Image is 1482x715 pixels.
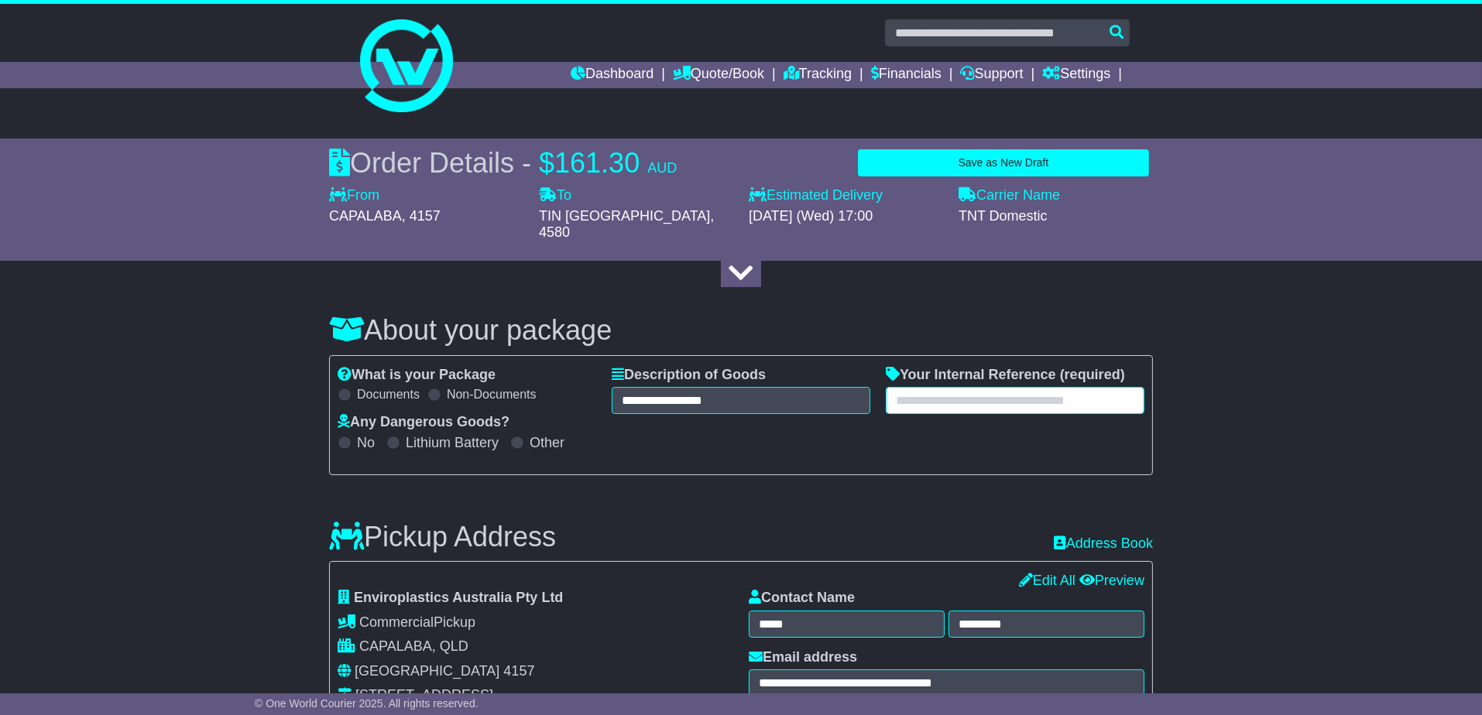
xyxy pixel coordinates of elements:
[1079,573,1144,588] a: Preview
[338,614,733,631] div: Pickup
[329,208,402,224] span: CAPALABA
[1019,573,1075,588] a: Edit All
[959,187,1060,204] label: Carrier Name
[554,147,640,179] span: 161.30
[749,187,943,204] label: Estimated Delivery
[338,367,496,384] label: What is your Package
[539,208,710,224] span: TIN [GEOGRAPHIC_DATA]
[886,367,1125,384] label: Your Internal Reference (required)
[354,590,563,605] span: Enviroplastics Australia Pty Ltd
[959,208,1153,225] div: TNT Domestic
[355,663,499,679] span: [GEOGRAPHIC_DATA]
[749,590,855,607] label: Contact Name
[329,146,677,180] div: Order Details -
[357,435,375,452] label: No
[539,147,554,179] span: $
[858,149,1149,176] button: Save as New Draft
[357,387,420,402] label: Documents
[503,663,534,679] span: 4157
[359,638,468,654] span: CAPALABA, QLD
[749,649,857,666] label: Email address
[329,315,1153,346] h3: About your package
[612,367,766,384] label: Description of Goods
[539,208,714,241] span: , 4580
[539,187,571,204] label: To
[784,62,852,88] a: Tracking
[355,687,493,704] div: [STREET_ADDRESS]
[406,435,499,452] label: Lithium Battery
[1042,62,1110,88] a: Settings
[530,435,564,452] label: Other
[329,522,556,552] h3: Pickup Address
[359,614,434,630] span: Commercial
[871,62,942,88] a: Financials
[749,208,943,225] div: [DATE] (Wed) 17:00
[647,160,677,176] span: AUD
[571,62,654,88] a: Dashboard
[329,187,379,204] label: From
[402,208,441,224] span: , 4157
[447,387,537,402] label: Non-Documents
[255,697,479,710] span: © One World Courier 2025. All rights reserved.
[1054,535,1153,552] a: Address Book
[673,62,764,88] a: Quote/Book
[338,414,509,431] label: Any Dangerous Goods?
[961,62,1024,88] a: Support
